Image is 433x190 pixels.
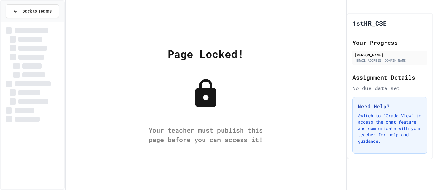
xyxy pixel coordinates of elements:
p: Switch to "Grade View" to access the chat feature and communicate with your teacher for help and ... [358,113,422,144]
div: No due date set [352,84,427,92]
h1: 1stHR_CSE [352,19,387,28]
div: [PERSON_NAME] [354,52,425,58]
h3: Need Help? [358,102,422,110]
h2: Assignment Details [352,73,427,82]
div: Page Locked! [168,46,244,62]
h2: Your Progress [352,38,427,47]
button: Back to Teams [6,4,59,18]
span: Back to Teams [22,8,52,15]
div: Your teacher must publish this page before you can access it! [142,125,269,144]
div: [EMAIL_ADDRESS][DOMAIN_NAME] [354,58,425,63]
